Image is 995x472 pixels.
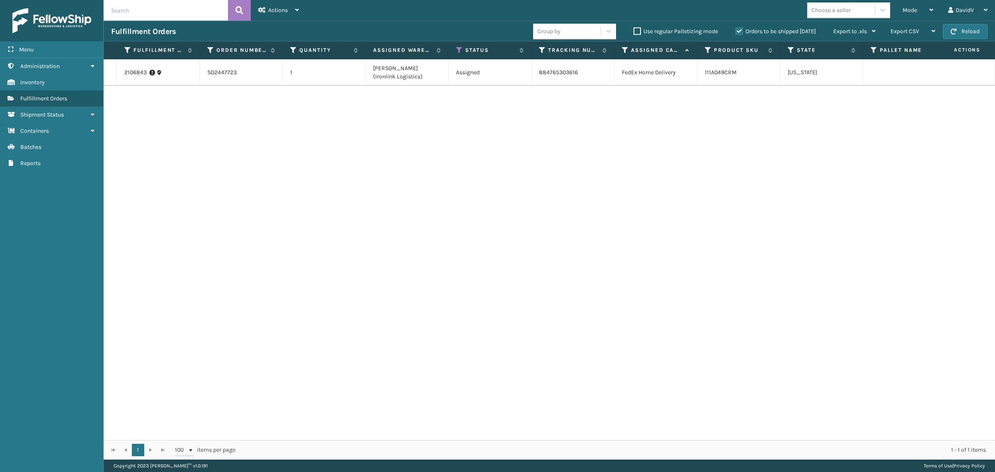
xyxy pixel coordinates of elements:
span: Menu [19,46,34,53]
span: Reports [20,160,41,167]
span: Fulfillment Orders [20,95,67,102]
span: items per page [175,444,235,456]
span: Inventory [20,79,45,86]
td: FedEx Home Delivery [614,59,697,86]
span: Export CSV [891,28,919,35]
label: Status [465,46,515,54]
a: 2106843 [124,68,147,77]
h3: Fulfillment Orders [111,27,176,36]
span: Batches [20,144,41,151]
a: 111A049CRM [705,69,737,76]
span: Actions [928,43,985,57]
span: Export to .xls [833,28,867,35]
a: 1 [132,444,144,456]
a: Terms of Use [924,463,952,469]
td: SO2447723 [200,59,283,86]
label: State [797,46,847,54]
label: Fulfillment Order Id [133,46,184,54]
a: Privacy Policy [954,463,985,469]
label: Pallet Name [880,46,930,54]
td: [PERSON_NAME] (Ironlink Logistics) [366,59,449,86]
label: Product SKU [714,46,764,54]
td: 1 [283,59,366,86]
a: 884765303616 [539,69,578,76]
button: Reload [943,24,988,39]
span: 100 [175,446,187,454]
label: Assigned Carrier Service [631,46,681,54]
div: 1 - 1 of 1 items [247,446,986,454]
p: Copyright 2023 [PERSON_NAME]™ v 1.0.191 [114,460,208,472]
span: Mode [903,7,917,14]
label: Use regular Palletizing mode [633,28,718,35]
span: Administration [20,63,60,70]
span: Actions [268,7,288,14]
img: logo [12,8,91,33]
span: Shipment Status [20,111,64,118]
label: Order Number [216,46,267,54]
label: Quantity [299,46,349,54]
div: | [924,460,985,472]
div: Group by [537,27,561,36]
label: Orders to be shipped [DATE] [735,28,816,35]
td: Assigned [449,59,531,86]
div: Choose a seller [811,6,851,15]
span: Containers [20,127,49,134]
label: Assigned Warehouse [373,46,432,54]
td: [US_STATE] [780,59,863,86]
label: Tracking Number [548,46,598,54]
